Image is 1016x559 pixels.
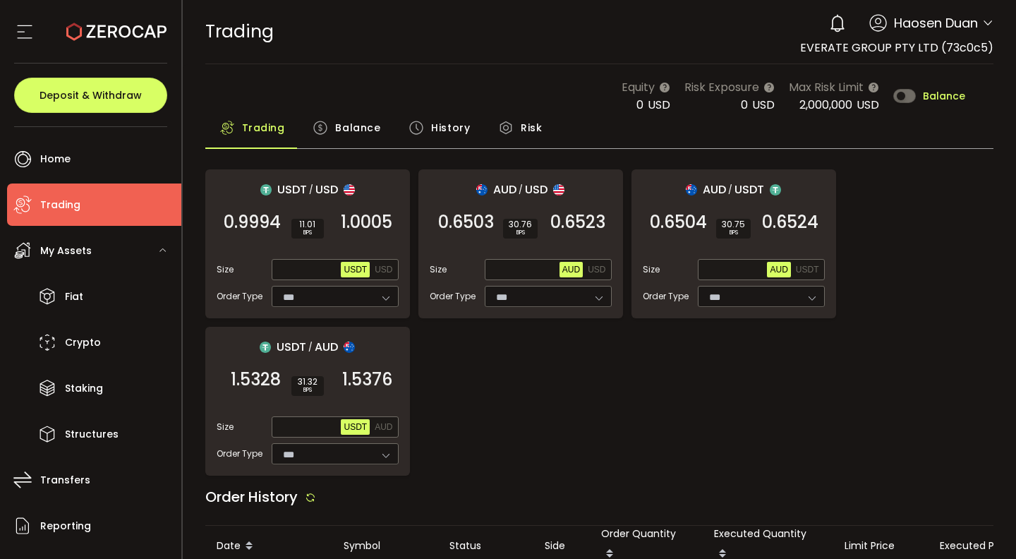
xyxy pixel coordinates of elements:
[341,215,392,229] span: 1.0005
[793,262,822,277] button: USDT
[375,265,392,275] span: USD
[796,265,819,275] span: USDT
[332,538,438,554] div: Symbol
[297,229,318,237] i: BPS
[789,78,864,96] span: Max Risk Limit
[734,181,764,198] span: USDT
[297,378,318,386] span: 31.32
[40,149,71,169] span: Home
[217,290,262,303] span: Order Type
[722,229,745,237] i: BPS
[344,265,367,275] span: USDT
[375,422,392,432] span: AUD
[894,13,978,32] span: Haosen Duan
[40,90,142,100] span: Deposit & Withdraw
[344,342,355,353] img: aud_portfolio.svg
[40,470,90,491] span: Transfers
[767,262,790,277] button: AUD
[65,424,119,445] span: Structures
[923,91,965,101] span: Balance
[636,97,643,113] span: 0
[297,220,318,229] span: 11.01
[752,97,775,113] span: USD
[643,263,660,276] span: Size
[205,19,274,44] span: Trading
[14,78,167,113] button: Deposit & Withdraw
[622,78,655,96] span: Equity
[650,215,707,229] span: 0.6504
[260,184,272,196] img: usdt_portfolio.svg
[217,421,234,433] span: Size
[40,241,92,261] span: My Assets
[224,215,281,229] span: 0.9994
[562,265,580,275] span: AUD
[65,378,103,399] span: Staking
[205,534,332,558] div: Date
[741,97,748,113] span: 0
[430,263,447,276] span: Size
[341,419,370,435] button: USDT
[309,184,313,196] em: /
[493,181,516,198] span: AUD
[431,114,470,142] span: History
[315,181,338,198] span: USD
[945,491,1016,559] iframe: Chat Widget
[260,342,271,353] img: usdt_portfolio.svg
[509,220,532,229] span: 30.76
[770,265,787,275] span: AUD
[308,341,313,354] em: /
[40,516,91,536] span: Reporting
[65,332,101,353] span: Crypto
[217,447,262,460] span: Order Type
[430,290,476,303] span: Order Type
[770,184,781,196] img: usdt_portfolio.svg
[277,338,306,356] span: USDT
[231,373,281,387] span: 1.5328
[857,97,879,113] span: USD
[728,184,732,196] em: /
[588,265,605,275] span: USD
[553,184,564,196] img: usd_portfolio.svg
[533,538,590,554] div: Side
[277,181,307,198] span: USDT
[525,181,548,198] span: USD
[509,229,532,237] i: BPS
[438,538,533,554] div: Status
[341,262,370,277] button: USDT
[560,262,583,277] button: AUD
[643,290,689,303] span: Order Type
[585,262,608,277] button: USD
[762,215,818,229] span: 0.6524
[344,184,355,196] img: usd_portfolio.svg
[550,215,605,229] span: 0.6523
[799,97,852,113] span: 2,000,000
[686,184,697,196] img: aud_portfolio.svg
[648,97,670,113] span: USD
[342,373,392,387] span: 1.5376
[40,195,80,215] span: Trading
[242,114,285,142] span: Trading
[217,263,234,276] span: Size
[372,419,395,435] button: AUD
[65,287,83,307] span: Fiat
[315,338,338,356] span: AUD
[800,40,993,56] span: EVERATE GROUP PTY LTD (73c0c5)
[521,114,542,142] span: Risk
[519,184,523,196] em: /
[297,386,318,395] i: BPS
[476,184,488,196] img: aud_portfolio.svg
[372,262,395,277] button: USD
[722,220,745,229] span: 30.75
[833,538,929,554] div: Limit Price
[684,78,759,96] span: Risk Exposure
[205,487,298,507] span: Order History
[344,422,367,432] span: USDT
[703,181,726,198] span: AUD
[438,215,494,229] span: 0.6503
[335,114,380,142] span: Balance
